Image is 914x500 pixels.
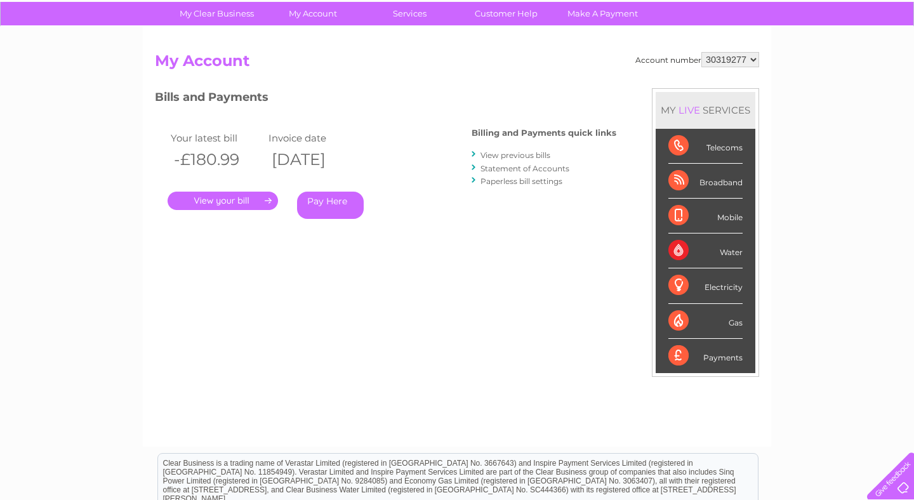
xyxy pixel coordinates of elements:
a: Water [691,54,715,63]
h3: Bills and Payments [155,88,616,110]
div: Mobile [668,199,743,234]
div: LIVE [676,104,703,116]
div: Electricity [668,268,743,303]
td: Your latest bill [168,129,265,147]
a: My Account [261,2,366,25]
th: [DATE] [265,147,363,173]
div: Broadband [668,164,743,199]
h2: My Account [155,52,759,76]
a: Customer Help [454,2,559,25]
div: Water [668,234,743,268]
a: . [168,192,278,210]
a: Blog [804,54,822,63]
div: Payments [668,339,743,373]
img: logo.png [32,33,96,72]
div: Clear Business is a trading name of Verastar Limited (registered in [GEOGRAPHIC_DATA] No. 3667643... [158,7,758,62]
div: Gas [668,304,743,339]
a: Statement of Accounts [480,164,569,173]
a: Services [357,2,462,25]
div: Account number [635,52,759,67]
a: Energy [722,54,750,63]
a: Telecoms [758,54,796,63]
a: Paperless bill settings [480,176,562,186]
div: Telecoms [668,129,743,164]
a: Contact [830,54,861,63]
a: 0333 014 3131 [675,6,762,22]
div: MY SERVICES [656,92,755,128]
a: My Clear Business [164,2,269,25]
h4: Billing and Payments quick links [472,128,616,138]
a: Log out [872,54,902,63]
a: Pay Here [297,192,364,219]
a: Make A Payment [550,2,655,25]
th: -£180.99 [168,147,265,173]
td: Invoice date [265,129,363,147]
a: View previous bills [480,150,550,160]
